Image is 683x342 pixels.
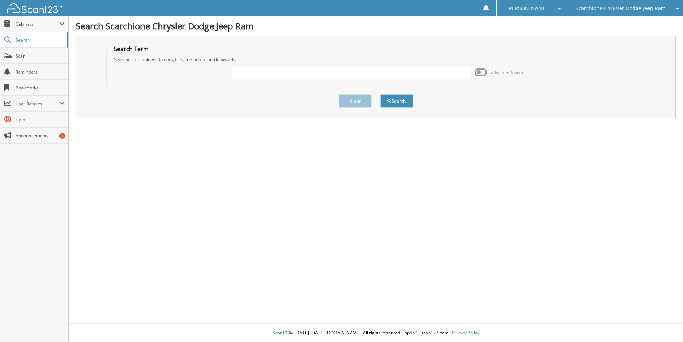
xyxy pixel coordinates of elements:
span: Bookmarks [16,85,65,91]
span: Reminders [16,69,65,75]
button: Clear [339,94,372,108]
button: Search [380,94,413,108]
div: Searches all cabinets, folders, files, metadata, and keywords [110,57,642,63]
span: Cabinets [16,21,59,27]
a: Privacy Policy [452,330,479,336]
span: Scan [16,53,65,59]
legend: Search Term [110,45,152,53]
span: [PERSON_NAME] [507,6,548,11]
div: 1 [59,133,65,139]
div: © [DATE]-[DATE] [DOMAIN_NAME]. All rights reserved | appb03-scan123-com | [69,324,683,342]
span: User Reports [16,101,59,107]
span: Scan123 [273,330,290,336]
span: Help [16,117,65,123]
span: Announcements [16,133,65,139]
img: scan123-logo-white.svg [7,3,62,13]
span: Search [16,37,63,43]
span: Advanced Search [491,70,523,75]
span: Scarchione Chrysler Dodge Jeep Ram [576,6,666,11]
h1: Search Scarchione Chrysler Dodge Jeep Ram [76,20,676,32]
